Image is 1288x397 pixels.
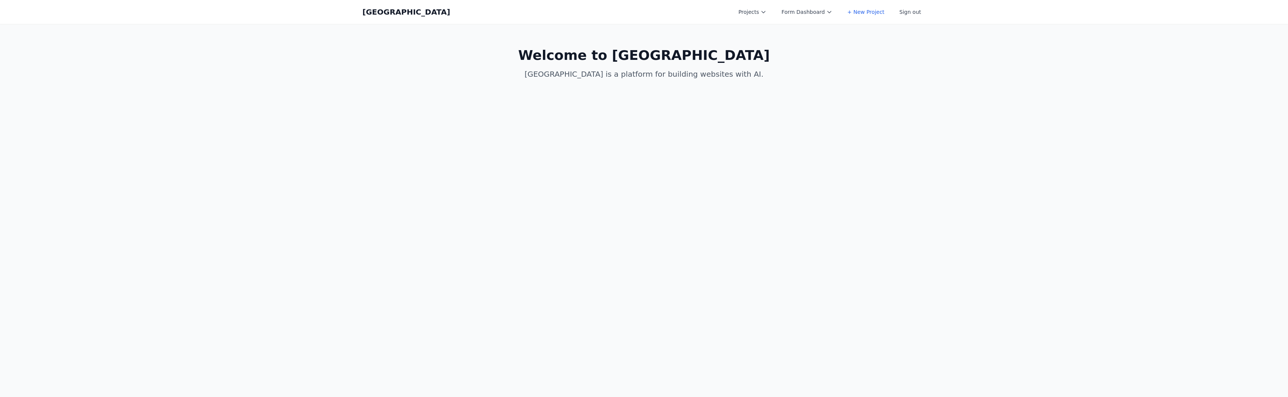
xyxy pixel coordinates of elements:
[500,69,788,79] p: [GEOGRAPHIC_DATA] is a platform for building websites with AI.
[500,48,788,63] h1: Welcome to [GEOGRAPHIC_DATA]
[895,5,926,19] button: Sign out
[734,5,771,19] button: Projects
[843,5,889,19] a: + New Project
[777,5,837,19] button: Form Dashboard
[362,7,450,17] a: [GEOGRAPHIC_DATA]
